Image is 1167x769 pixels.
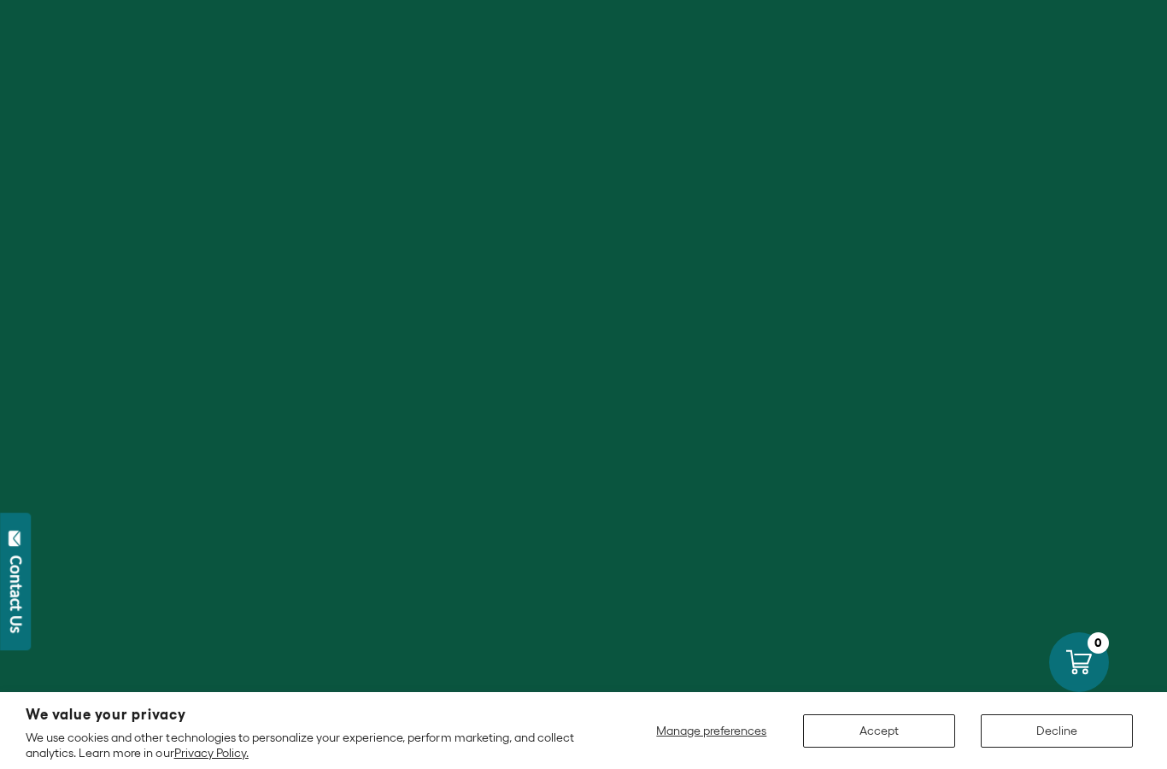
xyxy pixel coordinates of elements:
[26,730,590,760] p: We use cookies and other technologies to personalize your experience, perform marketing, and coll...
[8,555,25,633] div: Contact Us
[174,746,249,760] a: Privacy Policy.
[26,707,590,722] h2: We value your privacy
[981,714,1133,748] button: Decline
[656,724,766,737] span: Manage preferences
[646,714,777,748] button: Manage preferences
[1088,632,1109,654] div: 0
[803,714,955,748] button: Accept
